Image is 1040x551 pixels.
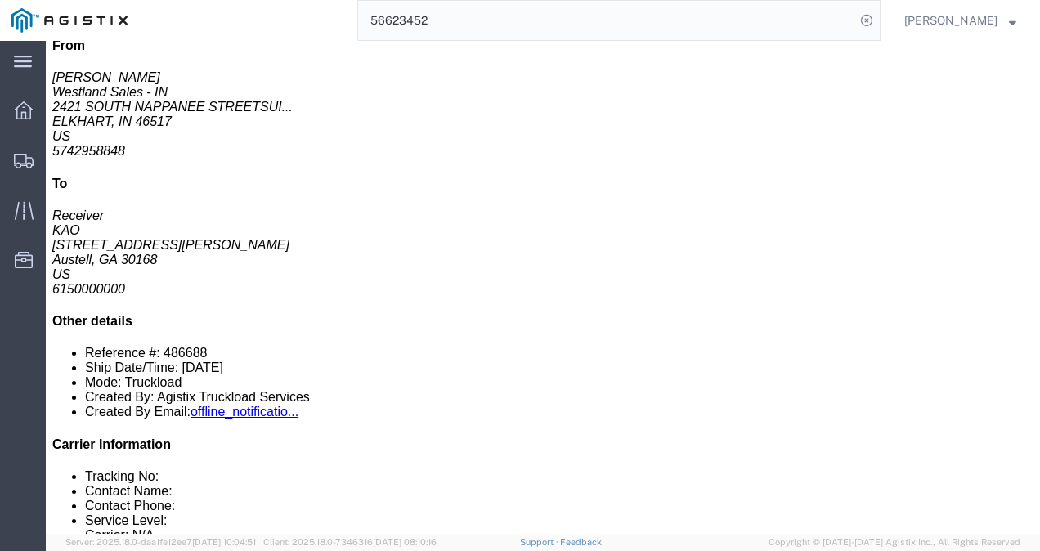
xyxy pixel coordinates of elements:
a: Feedback [560,537,602,547]
a: Support [520,537,561,547]
span: [DATE] 08:10:16 [373,537,437,547]
img: logo [11,8,128,33]
span: Copyright © [DATE]-[DATE] Agistix Inc., All Rights Reserved [769,535,1020,549]
span: Nathan Seeley [904,11,997,29]
button: [PERSON_NAME] [903,11,1017,30]
span: [DATE] 10:04:51 [192,537,256,547]
span: Server: 2025.18.0-daa1fe12ee7 [65,537,256,547]
input: Search for shipment number, reference number [358,1,855,40]
iframe: FS Legacy Container [46,41,1040,534]
span: Client: 2025.18.0-7346316 [263,537,437,547]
